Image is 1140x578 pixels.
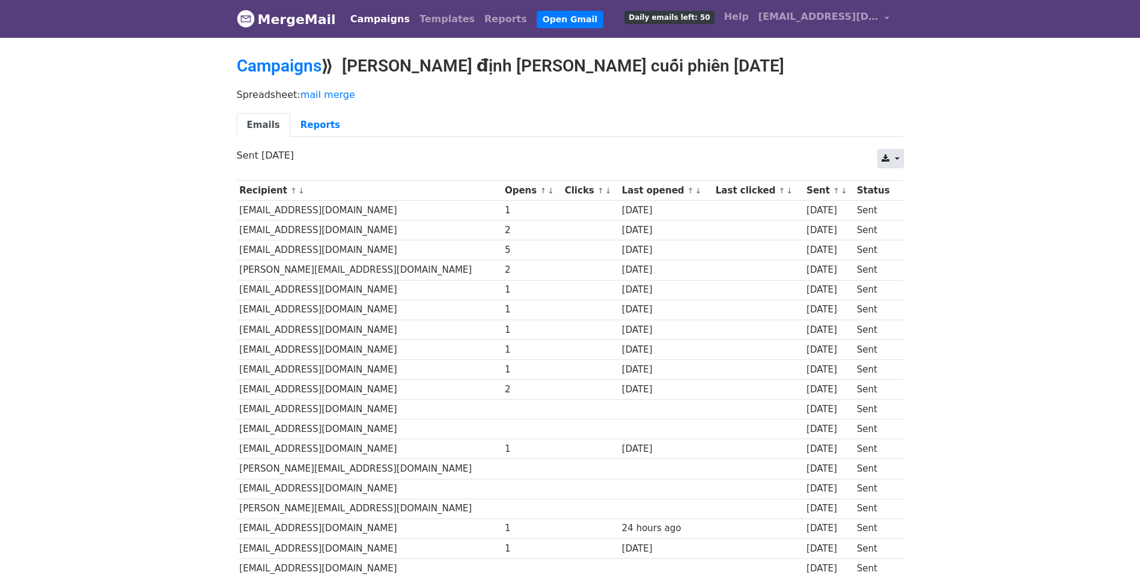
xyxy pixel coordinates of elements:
[622,303,710,317] div: [DATE]
[237,240,502,260] td: [EMAIL_ADDRESS][DOMAIN_NAME]
[719,5,754,29] a: Help
[622,442,710,456] div: [DATE]
[605,186,612,195] a: ↓
[713,181,803,201] th: Last clicked
[854,380,897,400] td: Sent
[622,522,710,535] div: 24 hours ago
[237,280,502,300] td: [EMAIL_ADDRESS][DOMAIN_NAME]
[754,5,894,33] a: [EMAIL_ADDRESS][DOMAIN_NAME]
[505,224,559,237] div: 2
[505,243,559,257] div: 5
[562,181,619,201] th: Clicks
[505,343,559,357] div: 1
[237,221,502,240] td: [EMAIL_ADDRESS][DOMAIN_NAME]
[1080,520,1140,578] iframe: Chat Widget
[237,201,502,221] td: [EMAIL_ADDRESS][DOMAIN_NAME]
[237,149,904,162] p: Sent [DATE]
[854,459,897,479] td: Sent
[237,499,502,519] td: [PERSON_NAME][EMAIL_ADDRESS][DOMAIN_NAME]
[854,400,897,419] td: Sent
[854,181,897,201] th: Status
[237,459,502,479] td: [PERSON_NAME][EMAIL_ADDRESS][DOMAIN_NAME]
[854,479,897,499] td: Sent
[622,383,710,397] div: [DATE]
[505,442,559,456] div: 1
[505,204,559,218] div: 1
[806,522,851,535] div: [DATE]
[505,383,559,397] div: 2
[547,186,554,195] a: ↓
[622,243,710,257] div: [DATE]
[806,403,851,416] div: [DATE]
[237,7,336,32] a: MergeMail
[854,240,897,260] td: Sent
[237,300,502,320] td: [EMAIL_ADDRESS][DOMAIN_NAME]
[854,260,897,280] td: Sent
[505,323,559,337] div: 1
[806,343,851,357] div: [DATE]
[841,186,847,195] a: ↓
[854,201,897,221] td: Sent
[854,499,897,519] td: Sent
[758,10,879,24] span: [EMAIL_ADDRESS][DOMAIN_NAME]
[237,56,322,76] a: Campaigns
[622,343,710,357] div: [DATE]
[806,462,851,476] div: [DATE]
[480,7,532,31] a: Reports
[237,10,255,28] img: MergeMail logo
[806,502,851,516] div: [DATE]
[237,320,502,339] td: [EMAIL_ADDRESS][DOMAIN_NAME]
[597,186,604,195] a: ↑
[298,186,305,195] a: ↓
[806,422,851,436] div: [DATE]
[622,204,710,218] div: [DATE]
[237,181,502,201] th: Recipient
[622,283,710,297] div: [DATE]
[854,320,897,339] td: Sent
[806,363,851,377] div: [DATE]
[237,439,502,459] td: [EMAIL_ADDRESS][DOMAIN_NAME]
[237,400,502,419] td: [EMAIL_ADDRESS][DOMAIN_NAME]
[806,383,851,397] div: [DATE]
[779,186,785,195] a: ↑
[505,283,559,297] div: 1
[854,439,897,459] td: Sent
[806,542,851,556] div: [DATE]
[806,283,851,297] div: [DATE]
[622,323,710,337] div: [DATE]
[237,419,502,439] td: [EMAIL_ADDRESS][DOMAIN_NAME]
[786,186,793,195] a: ↓
[695,186,702,195] a: ↓
[854,419,897,439] td: Sent
[803,181,854,201] th: Sent
[806,243,851,257] div: [DATE]
[540,186,546,195] a: ↑
[806,224,851,237] div: [DATE]
[502,181,562,201] th: Opens
[854,280,897,300] td: Sent
[806,204,851,218] div: [DATE]
[505,303,559,317] div: 1
[290,113,350,138] a: Reports
[854,519,897,538] td: Sent
[624,11,714,24] span: Daily emails left: 50
[505,542,559,556] div: 1
[505,263,559,277] div: 2
[237,260,502,280] td: [PERSON_NAME][EMAIL_ADDRESS][DOMAIN_NAME]
[806,562,851,576] div: [DATE]
[622,542,710,556] div: [DATE]
[237,359,502,379] td: [EMAIL_ADDRESS][DOMAIN_NAME]
[537,11,603,28] a: Open Gmail
[620,5,719,29] a: Daily emails left: 50
[833,186,840,195] a: ↑
[415,7,480,31] a: Templates
[854,558,897,578] td: Sent
[505,363,559,377] div: 1
[619,181,713,201] th: Last opened
[806,303,851,317] div: [DATE]
[622,363,710,377] div: [DATE]
[505,522,559,535] div: 1
[237,380,502,400] td: [EMAIL_ADDRESS][DOMAIN_NAME]
[237,88,904,101] p: Spreadsheet:
[854,359,897,379] td: Sent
